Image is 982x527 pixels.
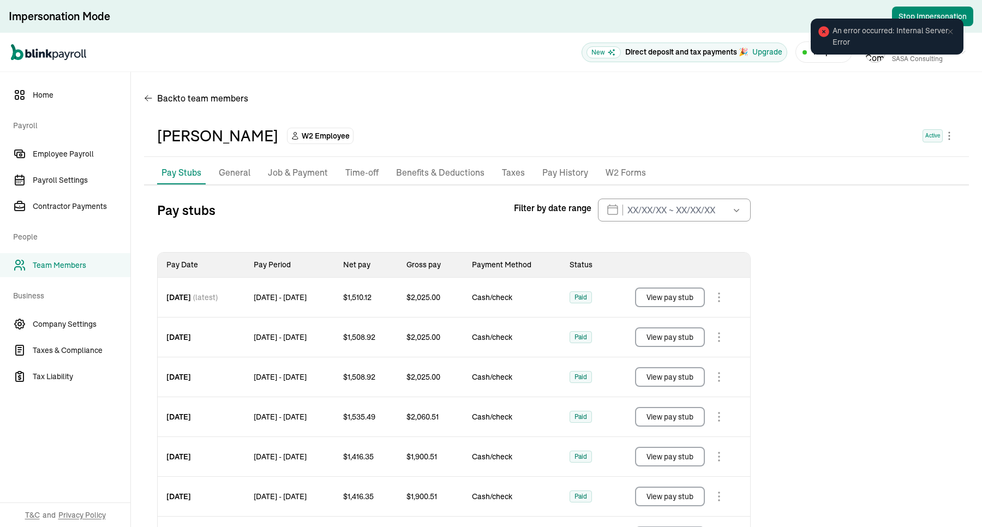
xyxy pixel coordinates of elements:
[574,491,587,502] span: Paid
[166,411,191,422] span: [DATE]
[406,372,440,382] span: $ 2,025.00
[574,292,587,303] span: Paid
[33,148,130,160] span: Employee Payroll
[33,201,130,212] span: Contractor Payments
[219,166,250,180] p: General
[406,292,440,303] span: $ 2,025.00
[927,475,982,527] iframe: Chat Widget
[254,332,307,343] span: [DATE] - [DATE]
[406,332,440,343] span: $ 2,025.00
[343,332,375,343] span: $ 1,508.92
[157,124,278,147] div: [PERSON_NAME]
[833,25,953,48] span: An error occurred: Internal Server Error
[157,92,248,105] span: Back
[13,220,124,251] span: People
[472,491,552,502] span: Cash/check
[606,166,646,180] p: W2 Forms
[542,166,588,180] p: Pay History
[635,407,705,427] button: View pay stub
[343,451,374,462] span: $ 1,416.35
[11,37,86,68] nav: Global
[406,451,437,462] span: $ 1,900.51
[472,411,552,422] span: Cash/check
[472,451,552,462] span: Cash/check
[161,166,201,179] p: Pay Stubs
[892,7,973,26] button: Stop Impersonation
[345,166,379,180] p: Time-off
[472,332,552,343] span: Cash/check
[157,201,215,219] h3: Pay stubs
[177,92,248,105] span: to team members
[9,9,110,24] div: Impersonation Mode
[58,510,106,520] span: Privacy Policy
[502,166,525,180] p: Taxes
[33,89,130,101] span: Home
[574,451,587,462] span: Paid
[406,411,439,422] span: $ 2,060.51
[254,292,307,303] span: [DATE] - [DATE]
[193,292,218,303] span: (latest)
[635,288,705,307] button: View pay stub
[334,253,398,278] th: Net pay
[33,319,130,330] span: Company Settings
[343,491,374,502] span: $ 1,416.35
[574,411,587,422] span: Paid
[166,292,191,303] span: [DATE]
[254,451,307,462] span: [DATE] - [DATE]
[635,367,705,387] button: View pay stub
[625,46,748,58] p: Direct deposit and tax payments 🎉
[13,109,124,140] span: Payroll
[635,327,705,347] button: View pay stub
[166,332,191,343] span: [DATE]
[33,260,130,271] span: Team Members
[254,411,307,422] span: [DATE] - [DATE]
[33,345,130,356] span: Taxes & Compliance
[166,451,191,462] span: [DATE]
[586,46,621,58] span: New
[33,175,130,186] span: Payroll Settings
[254,491,307,502] span: [DATE] - [DATE]
[158,253,245,278] th: Pay Date
[795,41,852,63] button: Help
[598,199,751,221] input: XX/XX/XX ~ XX/XX/XX
[923,129,943,142] span: Active
[245,253,334,278] th: Pay Period
[574,332,587,343] span: Paid
[343,292,372,303] span: $ 1,510.12
[463,253,561,278] th: Payment Method
[343,372,375,382] span: $ 1,508.92
[254,372,307,382] span: [DATE] - [DATE]
[268,166,328,180] p: Job & Payment
[144,85,248,111] button: Backto team members
[166,491,191,502] span: [DATE]
[752,46,782,58] button: Upgrade
[406,491,437,502] span: $ 1,900.51
[33,371,130,382] span: Tax Liability
[635,447,705,466] button: View pay stub
[343,411,375,422] span: $ 1,535.49
[561,253,612,278] th: Status
[514,201,591,214] span: Filter by date range
[396,166,484,180] p: Benefits & Deductions
[472,292,552,303] span: Cash/check
[635,487,705,506] button: View pay stub
[398,253,463,278] th: Gross pay
[166,372,191,382] span: [DATE]
[574,372,587,382] span: Paid
[13,279,124,310] span: Business
[302,130,350,141] span: W2 Employee
[25,510,40,520] span: T&C
[472,372,552,382] span: Cash/check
